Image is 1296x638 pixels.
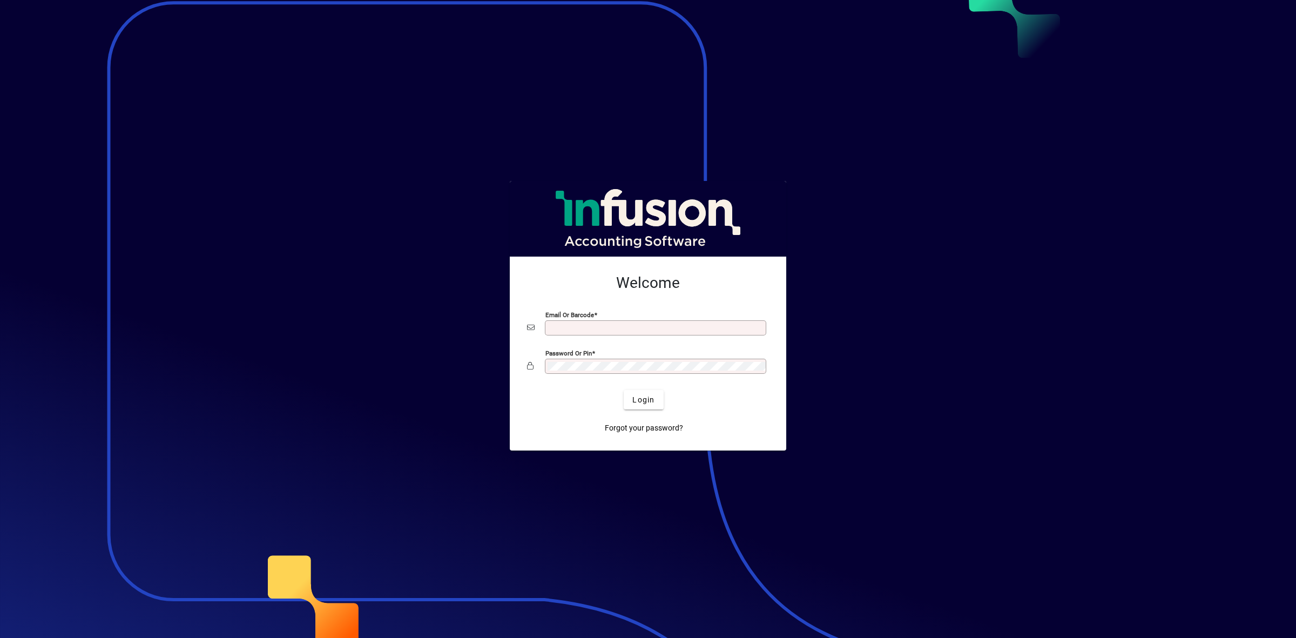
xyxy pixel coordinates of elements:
[545,350,592,357] mat-label: Password or Pin
[605,422,683,434] span: Forgot your password?
[527,274,769,292] h2: Welcome
[600,418,687,438] a: Forgot your password?
[632,394,654,406] span: Login
[545,311,594,319] mat-label: Email or Barcode
[624,390,663,409] button: Login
